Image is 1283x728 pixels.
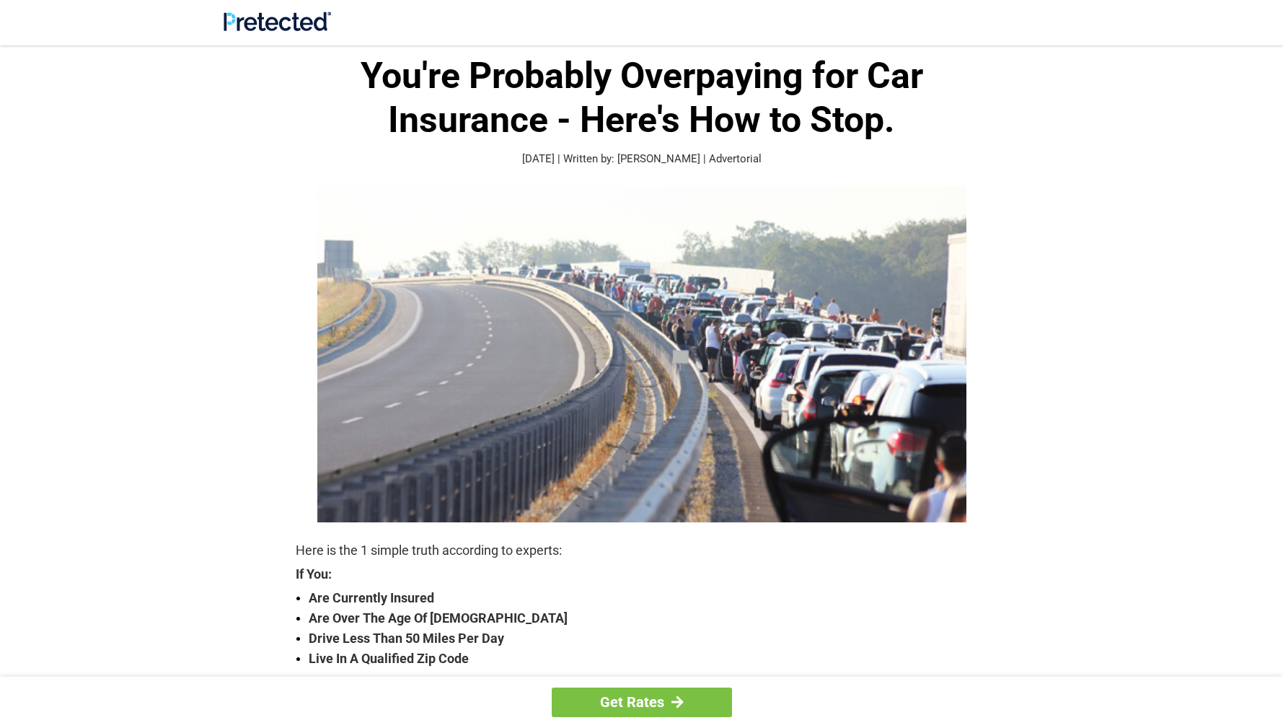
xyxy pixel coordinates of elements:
[224,12,331,31] img: Site Logo
[309,649,988,669] strong: Live In A Qualified Zip Code
[309,588,988,608] strong: Are Currently Insured
[309,608,988,628] strong: Are Over The Age Of [DEMOGRAPHIC_DATA]
[296,151,988,167] p: [DATE] | Written by: [PERSON_NAME] | Advertorial
[296,568,988,581] strong: If You:
[296,540,988,561] p: Here is the 1 simple truth according to experts:
[224,20,331,34] a: Site Logo
[552,688,732,717] a: Get Rates
[309,628,988,649] strong: Drive Less Than 50 Miles Per Day
[296,54,988,142] h1: You're Probably Overpaying for Car Insurance - Here's How to Stop.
